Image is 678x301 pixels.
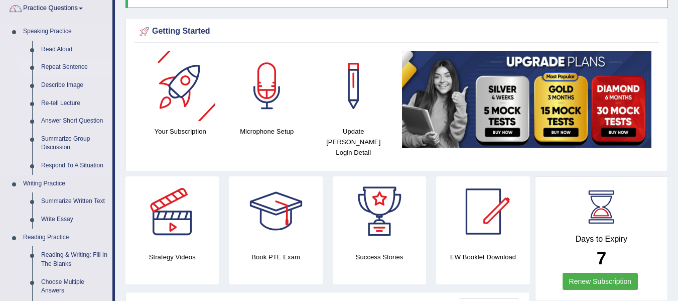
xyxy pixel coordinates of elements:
[37,246,112,273] a: Reading & Writing: Fill In The Blanks
[229,126,306,137] h4: Microphone Setup
[37,58,112,76] a: Repeat Sentence
[37,273,112,300] a: Choose Multiple Answers
[436,252,529,262] h4: EW Booklet Download
[37,192,112,211] a: Summarize Written Text
[333,252,426,262] h4: Success Stories
[315,126,392,158] h4: Update [PERSON_NAME] Login Detail
[19,175,112,193] a: Writing Practice
[37,112,112,130] a: Answer Short Question
[402,51,652,148] img: small5.jpg
[563,273,638,290] a: Renew Subscription
[597,248,606,268] b: 7
[37,211,112,229] a: Write Essay
[37,76,112,94] a: Describe Image
[37,41,112,59] a: Read Aloud
[142,126,219,137] h4: Your Subscription
[37,94,112,113] a: Re-tell Lecture
[547,235,656,244] h4: Days to Expiry
[229,252,322,262] h4: Book PTE Exam
[19,23,112,41] a: Speaking Practice
[19,229,112,247] a: Reading Practice
[37,157,112,175] a: Respond To A Situation
[125,252,219,262] h4: Strategy Videos
[37,130,112,157] a: Summarize Group Discussion
[137,24,656,39] div: Getting Started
